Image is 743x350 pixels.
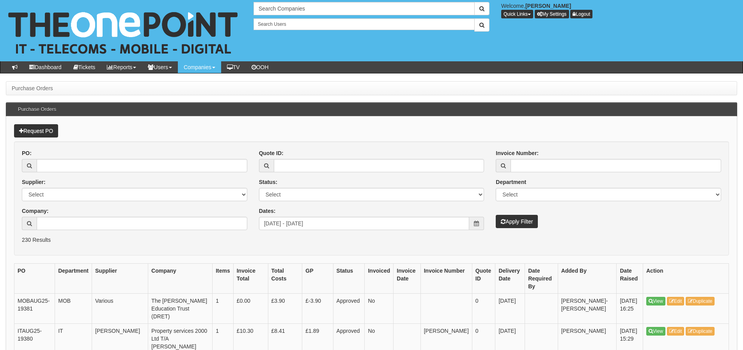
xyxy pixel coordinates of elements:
[254,2,475,15] input: Search Companies
[496,215,538,228] button: Apply Filter
[496,149,539,157] label: Invoice Number:
[213,263,234,293] th: Items
[496,178,526,186] label: Department
[22,178,46,186] label: Supplier:
[495,293,525,323] td: [DATE]
[213,293,234,323] td: 1
[92,293,148,323] td: Various
[259,149,284,157] label: Quote ID:
[268,263,302,293] th: Total Costs
[23,61,67,73] a: Dashboard
[148,263,213,293] th: Company
[525,3,571,9] b: [PERSON_NAME]
[14,293,55,323] td: MOBAUG25-19381
[646,327,665,336] a: View
[365,293,394,323] td: No
[92,263,148,293] th: Supplier
[221,61,246,73] a: TV
[501,10,533,18] button: Quick Links
[617,263,643,293] th: Date Raised
[259,178,277,186] label: Status:
[268,293,302,323] td: £3.90
[55,293,92,323] td: MOB
[22,236,721,244] p: 230 Results
[101,61,142,73] a: Reports
[686,327,715,336] a: Duplicate
[233,263,268,293] th: Invoice Total
[686,297,715,305] a: Duplicate
[259,207,276,215] label: Dates:
[254,18,475,30] input: Search Users
[14,263,55,293] th: PO
[472,263,495,293] th: Quote ID
[420,263,472,293] th: Invoice Number
[643,263,729,293] th: Action
[495,263,525,293] th: Delivery Date
[246,61,275,73] a: OOH
[558,293,617,323] td: [PERSON_NAME]-[PERSON_NAME]
[142,61,178,73] a: Users
[22,207,48,215] label: Company:
[302,263,333,293] th: GP
[570,10,592,18] a: Logout
[495,2,743,18] div: Welcome,
[14,103,60,116] h3: Purchase Orders
[148,293,213,323] td: The [PERSON_NAME] Education Trust (DRET)
[67,61,101,73] a: Tickets
[333,293,365,323] td: Approved
[365,263,394,293] th: Invoiced
[667,297,684,305] a: Edit
[22,149,32,157] label: PO:
[472,293,495,323] td: 0
[55,263,92,293] th: Department
[12,84,53,92] li: Purchase Orders
[302,293,333,323] td: £-3.90
[525,263,558,293] th: Date Required By
[394,263,420,293] th: Invoice Date
[178,61,221,73] a: Companies
[535,10,569,18] a: My Settings
[14,124,58,137] a: Request PO
[233,293,268,323] td: £0.00
[558,263,617,293] th: Added By
[667,327,684,336] a: Edit
[646,297,665,305] a: View
[617,293,643,323] td: [DATE] 16:25
[333,263,365,293] th: Status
